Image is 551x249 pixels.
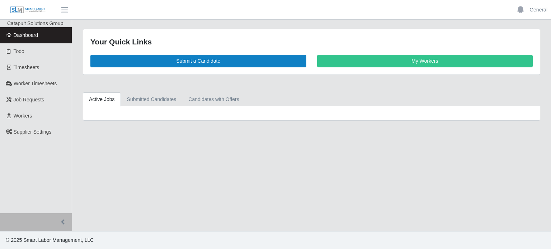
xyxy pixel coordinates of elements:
a: Candidates with Offers [182,92,245,106]
span: © 2025 Smart Labor Management, LLC [6,237,94,243]
a: General [529,6,547,14]
span: Catapult Solutions Group [7,20,63,26]
span: Dashboard [14,32,38,38]
div: Your Quick Links [90,36,533,48]
a: Active Jobs [83,92,121,106]
span: Workers [14,113,32,119]
a: Submit a Candidate [90,55,306,67]
span: Job Requests [14,97,44,102]
img: SLM Logo [10,6,46,14]
a: Submitted Candidates [121,92,183,106]
span: Worker Timesheets [14,81,57,86]
span: Todo [14,48,24,54]
span: Supplier Settings [14,129,52,135]
a: My Workers [317,55,533,67]
span: Timesheets [14,64,39,70]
